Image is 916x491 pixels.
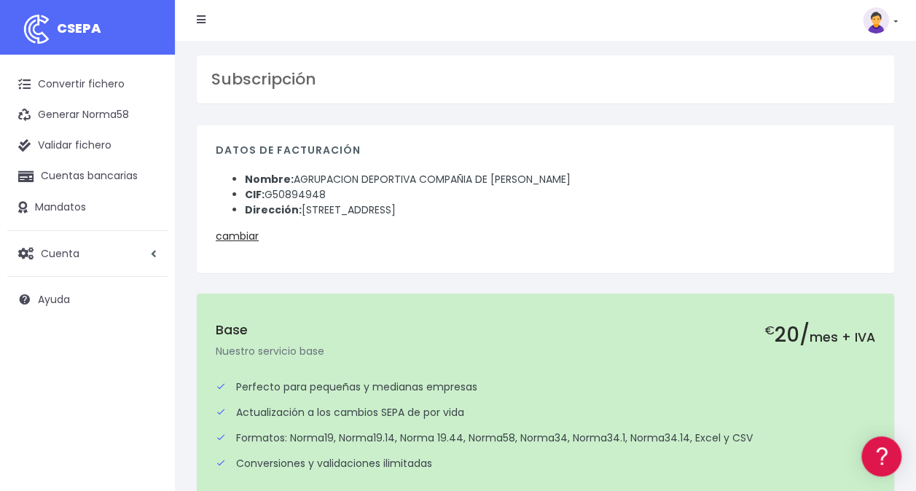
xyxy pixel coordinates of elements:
div: Información general [15,101,277,115]
li: [STREET_ADDRESS] [245,203,875,218]
div: Programadores [15,350,277,364]
div: Conversiones y validaciones ilimitadas [216,456,875,471]
a: General [15,313,277,335]
div: Convertir ficheros [15,161,277,175]
a: Validar fichero [7,130,168,161]
a: Información general [15,124,277,146]
strong: Nombre: [245,172,294,186]
small: € [764,321,775,339]
a: cambiar [216,229,259,243]
a: Mandatos [7,192,168,223]
li: G50894948 [245,187,875,203]
div: Facturación [15,289,277,303]
span: mes + IVA [810,329,875,346]
span: CSEPA [57,19,101,37]
p: Nuestro servicio base [216,343,875,359]
a: Convertir fichero [7,69,168,100]
img: profile [863,7,889,34]
a: Problemas habituales [15,207,277,229]
a: Videotutoriales [15,229,277,252]
div: Formatos: Norma19, Norma19.14, Norma 19.44, Norma58, Norma34, Norma34.1, Norma34.14, Excel y CSV [216,431,875,446]
a: Generar Norma58 [7,100,168,130]
a: API [15,372,277,395]
a: Cuenta [7,238,168,269]
span: Cuenta [41,245,79,260]
button: Contáctanos [15,390,277,415]
h4: Datos de facturación [216,144,875,164]
h3: Subscripción [211,70,880,89]
strong: CIF: [245,187,265,202]
h2: 20/ [764,323,875,347]
a: POWERED BY ENCHANT [200,420,281,433]
a: Formatos [15,184,277,207]
span: Ayuda [38,292,70,307]
a: Cuentas bancarias [7,161,168,192]
div: Perfecto para pequeñas y medianas empresas [216,380,875,395]
strong: Dirección: [245,203,302,217]
a: Perfiles de empresas [15,252,277,275]
div: Actualización a los cambios SEPA de por vida [216,405,875,420]
li: AGRUPACION DEPORTIVA COMPAÑIA DE [PERSON_NAME] [245,172,875,187]
a: Ayuda [7,284,168,315]
img: logo [18,11,55,47]
h5: Base [216,323,875,338]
